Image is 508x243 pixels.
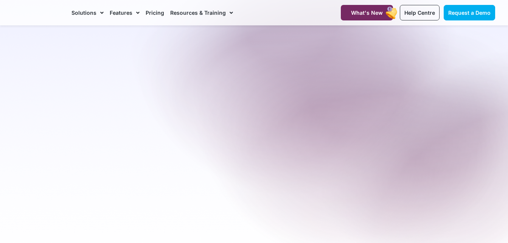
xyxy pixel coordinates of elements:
span: What's New [351,9,383,16]
a: Help Centre [400,5,440,20]
span: Request a Demo [448,9,491,16]
img: CareMaster Logo [13,7,64,19]
span: Help Centre [404,9,435,16]
a: What's New [341,5,393,20]
a: Request a Demo [444,5,495,20]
